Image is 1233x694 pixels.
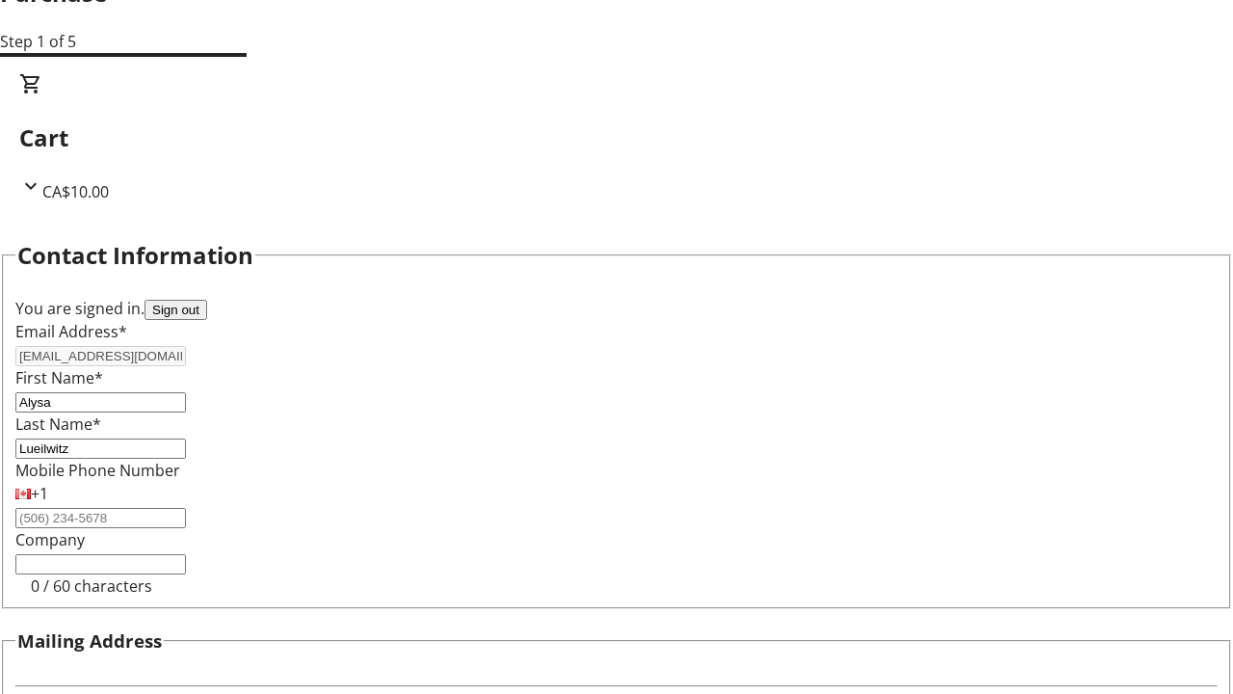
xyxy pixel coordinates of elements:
[15,367,103,388] label: First Name*
[17,627,162,654] h3: Mailing Address
[31,575,152,597] tr-character-limit: 0 / 60 characters
[144,300,207,320] button: Sign out
[15,321,127,342] label: Email Address*
[42,181,109,202] span: CA$10.00
[19,120,1214,155] h2: Cart
[15,297,1218,320] div: You are signed in.
[15,414,101,435] label: Last Name*
[19,72,1214,203] div: CartCA$10.00
[15,529,85,550] label: Company
[15,508,186,528] input: (506) 234-5678
[17,238,253,273] h2: Contact Information
[15,460,180,481] label: Mobile Phone Number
